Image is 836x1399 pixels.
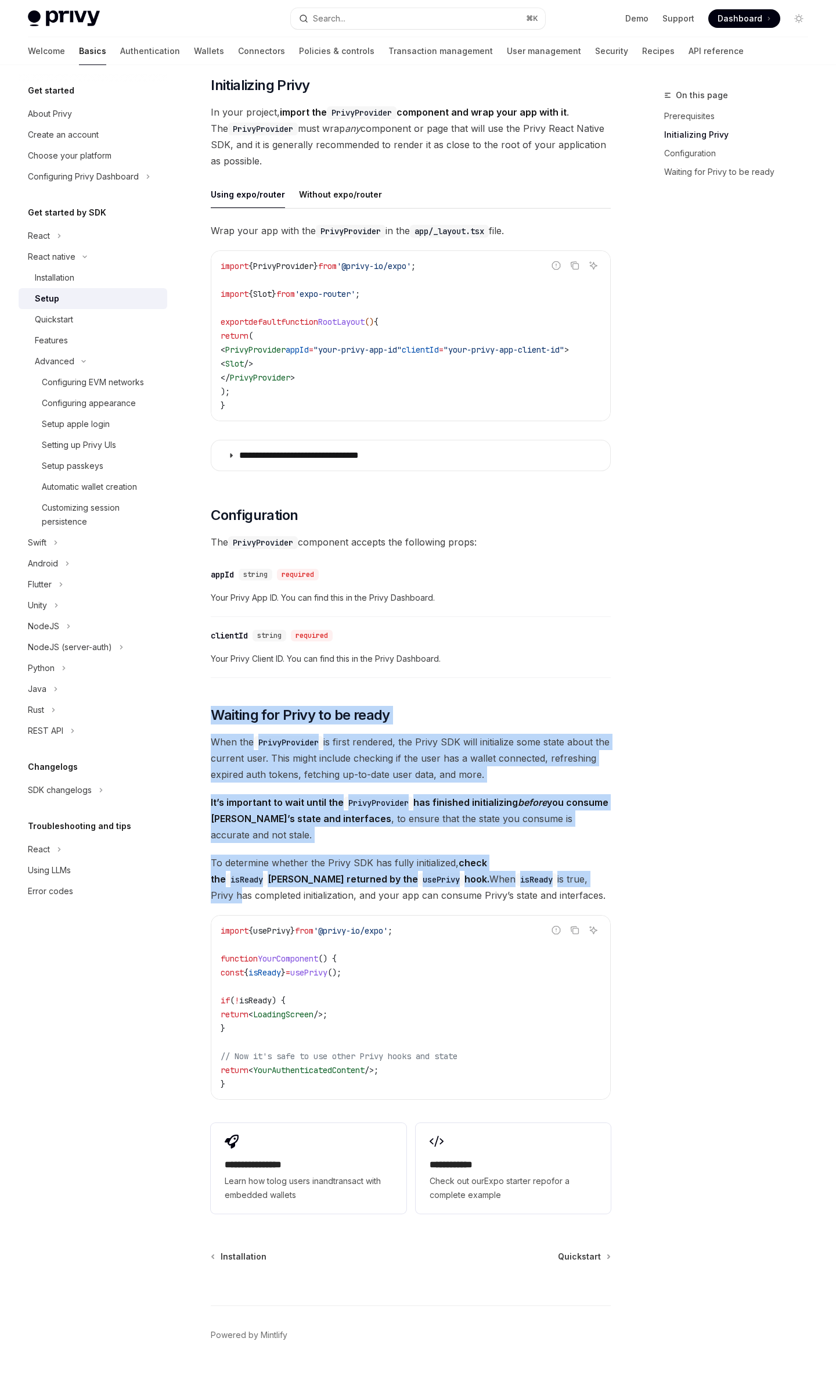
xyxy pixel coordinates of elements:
span: ) { [272,995,286,1006]
span: PrivyProvider [253,261,313,271]
button: Toggle Advanced section [19,351,167,372]
span: return [221,331,248,341]
a: Error codes [19,881,167,902]
h5: Changelogs [28,760,78,774]
a: Expo starter repo [484,1176,552,1186]
button: Toggle Configuring Privy Dashboard section [19,166,167,187]
span: { [374,317,379,327]
div: appId [211,569,234,580]
span: Learn how to and [225,1174,392,1202]
h5: Troubleshooting and tips [28,819,131,833]
div: Customizing session persistence [42,501,160,529]
span: function [221,953,258,964]
a: **** **** **** *Learn how tolog users inandtransact with embedded wallets [211,1123,406,1214]
span: Your Privy Client ID. You can find this in the Privy Dashboard. [211,652,611,666]
span: Quickstart [558,1251,601,1262]
a: Powered by Mintlify [211,1329,287,1341]
img: light logo [28,10,100,27]
div: SDK changelogs [28,783,92,797]
span: ; [388,926,392,936]
span: } [221,1079,225,1089]
div: Configuring appearance [42,396,136,410]
strong: import the component and wrap your app with it [280,106,567,118]
a: Customizing session persistence [19,497,167,532]
a: Recipes [642,37,675,65]
span: Initializing Privy [211,76,309,95]
span: 'expo-router' [295,289,355,299]
span: = [286,967,290,978]
button: Toggle Rust section [19,699,167,720]
span: return [221,1065,248,1075]
span: import [221,926,248,936]
div: Automatic wallet creation [42,480,137,494]
div: required [277,569,319,580]
span: < [221,358,225,369]
button: Ask AI [586,258,601,273]
span: import [221,289,248,299]
span: import [221,261,248,271]
button: Toggle NodeJS (server-auth) section [19,637,167,658]
div: Setup apple login [42,417,110,431]
span: In your project, . The must wrap component or page that will use the Privy React Native SDK, and ... [211,104,611,169]
span: ⌘ K [526,14,538,23]
a: Prerequisites [664,107,817,125]
a: Setup passkeys [19,455,167,476]
span: string [257,631,282,640]
a: About Privy [19,103,167,124]
span: } [221,1023,225,1034]
button: Toggle Unity section [19,595,167,616]
div: Configuring Privy Dashboard [28,170,139,184]
div: Advanced [35,354,74,368]
span: /> [313,1009,323,1020]
div: NodeJS [28,619,59,633]
span: /> [365,1065,374,1075]
span: } [272,289,276,299]
a: Demo [625,13,648,24]
span: string [243,570,268,579]
span: { [248,926,253,936]
span: from [318,261,337,271]
span: // Now it's safe to use other Privy hooks and state [221,1051,457,1061]
code: usePrivy [418,873,464,886]
a: Installation [19,267,167,288]
a: Support [662,13,694,24]
div: React native [28,250,75,264]
button: Toggle React native section [19,246,167,267]
span: , to ensure that the state you consume is accurate and not stale. [211,794,611,843]
div: Configuring EVM networks [42,375,144,389]
a: **** **** **Check out ourExpo starter repofor a complete example [416,1123,611,1214]
span: "your-privy-app-client-id" [444,345,564,355]
span: RootLayout [318,317,365,327]
span: ! [235,995,239,1006]
span: function [281,317,318,327]
span: isReady [248,967,281,978]
div: Quickstart [35,313,73,327]
a: Features [19,330,167,351]
span: () [365,317,374,327]
strong: It’s important to wait until the has finished initializing you consume [PERSON_NAME]’s state and ... [211,797,608,824]
span: Installation [221,1251,266,1262]
span: Your Privy App ID. You can find this in the Privy Dashboard. [211,591,611,605]
div: Error codes [28,884,73,898]
div: Setup passkeys [42,459,103,473]
code: isReady [516,873,557,886]
span: PrivyProvider [225,345,286,355]
a: Configuring EVM networks [19,372,167,393]
a: Automatic wallet creation [19,476,167,497]
em: any [345,123,361,134]
span: if [221,995,230,1006]
button: Toggle Flutter section [19,574,167,595]
div: Android [28,557,58,571]
h5: Get started [28,84,74,98]
button: Report incorrect code [549,923,564,938]
code: PrivyProvider [254,736,323,749]
a: API reference [689,37,744,65]
a: Setting up Privy UIs [19,435,167,455]
code: isReady [226,873,268,886]
a: Wallets [194,37,224,65]
span: "your-privy-app-id" [313,345,402,355]
span: Dashboard [718,13,762,24]
h5: Get started by SDK [28,206,106,220]
a: Initializing Privy [664,125,817,144]
div: React [28,229,50,243]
